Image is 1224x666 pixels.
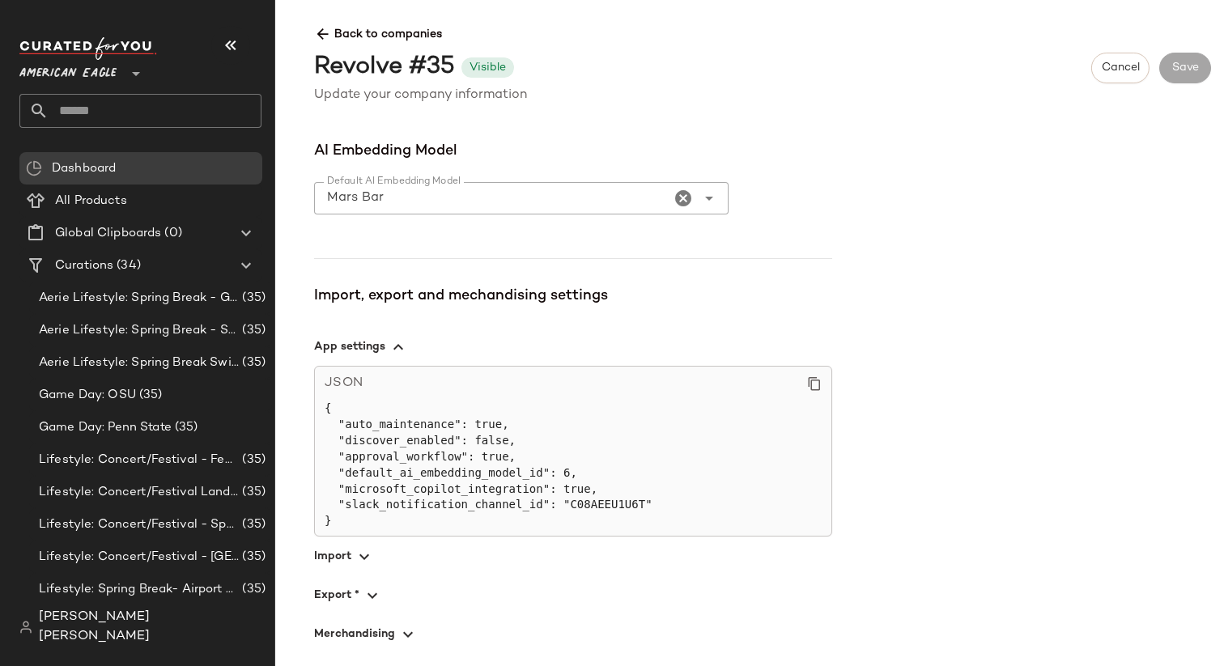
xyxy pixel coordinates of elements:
[113,257,141,275] span: (34)
[161,224,181,243] span: (0)
[325,401,822,530] pre: { "auto_maintenance": true, "discover_enabled": false, "approval_workflow": true, "default_ai_emb...
[314,49,455,86] div: Revolve #35
[39,321,239,340] span: Aerie Lifestyle: Spring Break - Sporty
[39,418,172,437] span: Game Day: Penn State
[239,321,266,340] span: (35)
[1091,53,1150,83] button: Cancel
[1101,62,1140,74] span: Cancel
[55,192,127,210] span: All Products
[674,189,693,208] i: Clear Default AI Embedding Model
[39,289,239,308] span: Aerie Lifestyle: Spring Break - Girly/Femme
[239,580,266,599] span: (35)
[39,580,239,599] span: Lifestyle: Spring Break- Airport Style
[239,354,266,372] span: (35)
[327,189,384,208] span: Mars Bar
[136,386,163,405] span: (35)
[26,160,42,176] img: svg%3e
[239,515,266,534] span: (35)
[55,257,113,275] span: Curations
[314,285,832,308] div: Import, export and mechandising settings
[470,59,506,76] div: Visible
[314,575,832,614] button: Export *
[39,354,239,372] span: Aerie Lifestyle: Spring Break Swimsuits Landing Page
[239,451,266,469] span: (35)
[39,483,239,502] span: Lifestyle: Concert/Festival Landing Page
[325,373,363,394] span: JSON
[19,621,32,634] img: svg%3e
[239,289,266,308] span: (35)
[239,548,266,566] span: (35)
[314,537,832,575] button: Import
[172,418,198,437] span: (35)
[314,614,832,653] button: Merchandising
[314,86,1211,105] div: Update your company information
[19,37,157,60] img: cfy_white_logo.C9jOOHJF.svg
[239,483,266,502] span: (35)
[55,224,161,243] span: Global Clipboards
[39,451,239,469] span: Lifestyle: Concert/Festival - Femme
[39,548,239,566] span: Lifestyle: Concert/Festival - [GEOGRAPHIC_DATA]
[39,386,136,405] span: Game Day: OSU
[314,13,1211,43] span: Back to companies
[314,327,832,366] button: App settings
[19,55,117,84] span: American Eagle
[39,515,239,534] span: Lifestyle: Concert/Festival - Sporty
[52,159,116,178] span: Dashboard
[39,608,261,647] span: [PERSON_NAME] [PERSON_NAME]
[314,140,832,163] span: AI Embedding Model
